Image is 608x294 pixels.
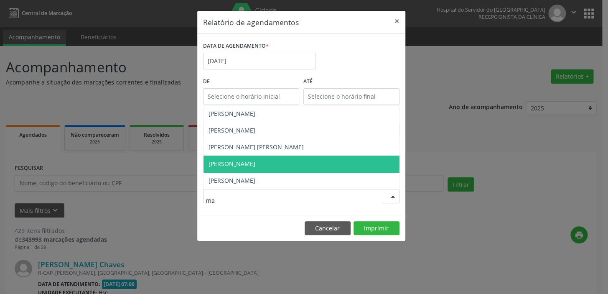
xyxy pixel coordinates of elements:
[203,40,269,53] label: DATA DE AGENDAMENTO
[209,176,255,184] span: [PERSON_NAME]
[389,11,405,31] button: Close
[303,75,399,88] label: ATÉ
[303,88,399,105] input: Selecione o horário final
[209,110,255,118] span: [PERSON_NAME]
[209,126,255,134] span: [PERSON_NAME]
[354,221,399,235] button: Imprimir
[203,53,316,69] input: Selecione uma data ou intervalo
[203,17,299,28] h5: Relatório de agendamentos
[209,143,304,151] span: [PERSON_NAME] [PERSON_NAME]
[203,88,299,105] input: Selecione o horário inicial
[305,221,351,235] button: Cancelar
[206,192,382,209] input: Selecione um profissional
[203,75,299,88] label: De
[209,160,255,168] span: [PERSON_NAME]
